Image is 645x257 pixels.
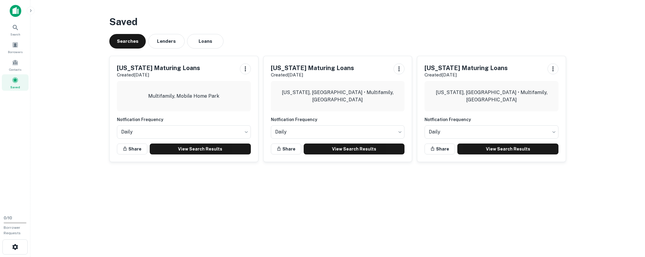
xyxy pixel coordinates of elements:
button: Share [117,144,147,154]
p: [US_STATE], [GEOGRAPHIC_DATA] • Multifamily, [GEOGRAPHIC_DATA] [429,89,554,103]
h6: Notfication Frequency [425,116,558,123]
img: capitalize-icon.png [10,5,21,17]
a: Borrowers [2,39,29,56]
button: Share [271,144,301,154]
a: View Search Results [457,144,558,154]
button: Searches [109,34,146,49]
span: Search [10,32,20,37]
p: Multifamily, Mobile Home Park [148,93,219,100]
span: Saved [10,85,20,90]
button: Loans [187,34,224,49]
a: View Search Results [304,144,405,154]
span: Borrowers [8,49,22,54]
a: Contacts [2,57,29,73]
h6: Notfication Frequency [117,116,251,123]
button: Share [425,144,455,154]
h6: Notfication Frequency [271,116,405,123]
a: Search [2,22,29,38]
p: [US_STATE], [GEOGRAPHIC_DATA] • Multifamily, [GEOGRAPHIC_DATA] [276,89,400,103]
div: Without label [271,123,405,140]
span: Borrower Requests [4,225,21,235]
span: 0 / 10 [4,216,12,220]
div: Without label [425,123,558,140]
p: Created [DATE] [117,71,200,79]
h3: Saved [109,15,566,29]
p: Created [DATE] [425,71,508,79]
button: Lenders [148,34,185,49]
h5: [US_STATE] Maturing Loans [425,63,508,73]
a: Saved [2,74,29,91]
span: Contacts [9,67,21,72]
p: Created [DATE] [271,71,354,79]
h5: [US_STATE] Maturing Loans [117,63,200,73]
div: Without label [117,123,251,140]
a: View Search Results [150,144,251,154]
h5: [US_STATE] Maturing Loans [271,63,354,73]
